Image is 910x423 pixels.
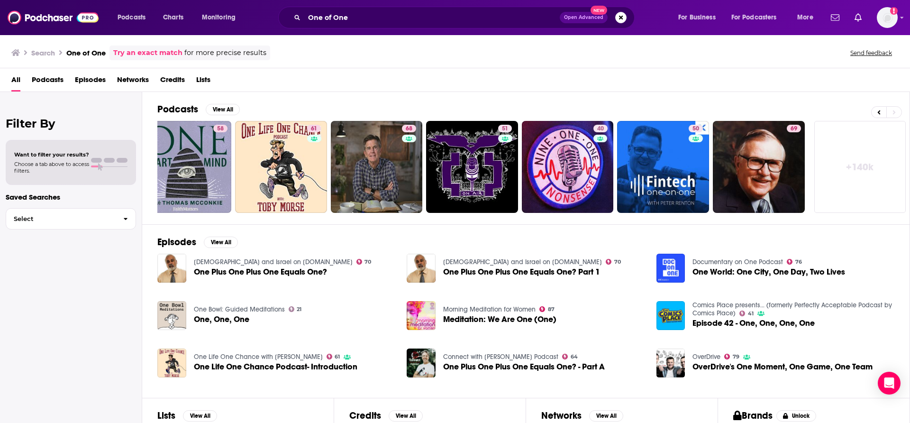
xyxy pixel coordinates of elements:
[827,9,843,26] a: Show notifications dropdown
[776,410,817,422] button: Unlock
[571,355,578,359] span: 64
[217,124,224,134] span: 58
[14,161,89,174] span: Choose a tab above to access filters.
[443,315,556,323] a: Meditation: We Are One (One)
[75,72,106,92] a: Episodes
[678,11,716,24] span: For Business
[113,47,182,58] a: Try an exact match
[287,7,644,28] div: Search podcasts, credits, & more...
[407,254,436,283] img: One Plus One Plus One Equals One? Part 1
[851,9,865,26] a: Show notifications dropdown
[157,349,186,377] a: One Life One Chance Podcast- Introduction
[725,10,791,25] button: open menu
[733,410,773,422] h2: Brands
[194,315,249,323] a: One, One, One
[748,312,754,316] span: 41
[443,305,536,313] a: Morning Meditation for Women
[32,72,64,92] a: Podcasts
[672,10,728,25] button: open menu
[11,72,20,92] span: All
[389,410,423,422] button: View All
[194,305,285,313] a: One Bowl: Guided Meditations
[787,125,801,132] a: 69
[163,11,183,24] span: Charts
[606,259,621,265] a: 70
[617,121,709,213] a: 50
[692,268,845,276] a: One World: One City, One Day, Two Lives
[196,72,210,92] span: Lists
[8,9,99,27] a: Podchaser - Follow, Share and Rate Podcasts
[797,11,813,24] span: More
[157,10,189,25] a: Charts
[204,237,238,248] button: View All
[795,260,802,264] span: 76
[692,363,873,371] span: OverDrive's One Moment, One Game, One Team
[6,208,136,230] button: Select
[407,301,436,330] img: Meditation: We Are One (One)
[184,47,266,58] span: for more precise results
[498,125,512,132] a: 51
[739,311,754,316] a: 41
[364,260,371,264] span: 70
[877,7,898,28] button: Show profile menu
[117,72,149,92] span: Networks
[195,10,248,25] button: open menu
[724,354,739,359] a: 79
[307,125,321,132] a: 61
[877,7,898,28] span: Logged in as megcassidy
[614,260,621,264] span: 70
[157,410,217,422] a: ListsView All
[692,353,720,361] a: OverDrive
[213,125,227,132] a: 58
[787,259,802,265] a: 76
[406,124,412,134] span: 68
[331,121,423,213] a: 68
[140,121,232,213] a: 58
[327,354,340,359] a: 61
[692,319,815,327] a: Episode 42 - One, One, One, One
[6,117,136,130] h2: Filter By
[194,363,357,371] a: One Life One Chance Podcast- Introduction
[564,15,603,20] span: Open Advanced
[194,268,327,276] a: One Plus One Plus One Equals One?
[562,354,578,359] a: 64
[6,193,136,202] p: Saved Searches
[297,307,301,312] span: 21
[443,268,600,276] a: One Plus One Plus One Equals One? Part 1
[66,48,106,57] h3: One of One
[591,6,608,15] span: New
[443,353,558,361] a: Connect with Skip Heitzig Podcast
[593,125,608,132] a: 40
[157,103,198,115] h2: Podcasts
[407,349,436,377] img: One Plus One Plus One Equals One? - Part A
[656,254,685,283] img: One World: One City, One Day, Two Lives
[502,124,508,134] span: 51
[335,355,340,359] span: 61
[877,7,898,28] img: User Profile
[157,236,238,248] a: EpisodesView All
[656,349,685,377] img: OverDrive's One Moment, One Game, One Team
[194,258,353,266] a: Holy Scriptures and Israel on Oneplace.com
[235,121,327,213] a: 61
[443,258,602,266] a: Holy Scriptures and Israel on Oneplace.com
[31,48,55,57] h3: Search
[890,7,898,15] svg: Add a profile image
[289,306,302,312] a: 21
[157,254,186,283] img: One Plus One Plus One Equals One?
[157,301,186,330] img: One, One, One
[847,49,895,57] button: Send feedback
[402,125,416,132] a: 68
